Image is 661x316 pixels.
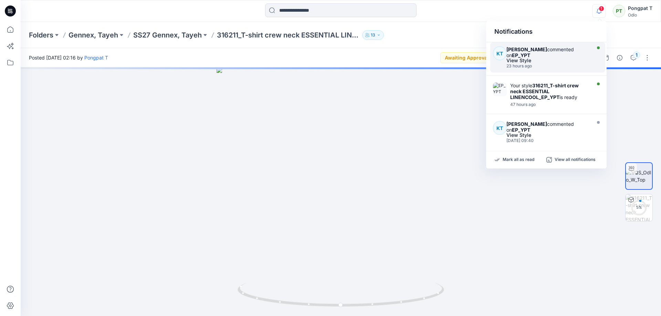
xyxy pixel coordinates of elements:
a: SS27 Gennex, Tayeh [133,30,202,40]
button: Details [614,52,625,63]
strong: EP_YPT [512,52,530,58]
div: Pongpat T [628,4,652,12]
div: 5 % [631,205,647,210]
span: 1 [599,6,604,11]
a: Pongpat T [84,55,108,61]
img: 316211_T-shirt crew neck ESSENTIAL LINENCOOL_EP_YPT Colorway 1 [626,194,652,221]
div: Odlo [628,12,652,18]
div: Notifications [486,21,607,42]
img: EP_YPT [493,83,507,96]
a: Gennex, Tayeh [69,30,118,40]
div: Saturday, August 16, 2025 02:17 [510,102,589,107]
strong: [PERSON_NAME] [506,46,547,52]
a: Folders [29,30,53,40]
div: KT [493,46,506,60]
img: VQS_Odlo_W_Top [626,169,652,183]
p: Mark all as read [503,157,534,163]
div: View Style [506,133,589,138]
div: Sunday, August 17, 2025 02:07 [506,64,589,68]
button: 1 [628,52,639,63]
div: PT [613,5,625,17]
span: Posted [DATE] 02:16 by [29,54,108,61]
div: 1 [633,52,640,58]
p: 316211_T-shirt crew neck ESSENTIAL LINENCOOL_EP_YPT [217,30,359,40]
div: KT [493,121,506,135]
strong: 316211_T-shirt crew neck ESSENTIAL LINENCOOL_EP_YPT [510,83,579,100]
div: Friday, August 15, 2025 09:40 [506,138,589,143]
div: View Style [506,58,589,63]
strong: EP_YPT [512,127,530,133]
strong: [PERSON_NAME] [506,121,547,127]
p: 13 [371,31,375,39]
div: commented on [506,46,589,58]
div: commented on [506,121,589,133]
div: Your style is ready [510,83,589,100]
p: View all notifications [555,157,596,163]
button: 13 [362,30,384,40]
